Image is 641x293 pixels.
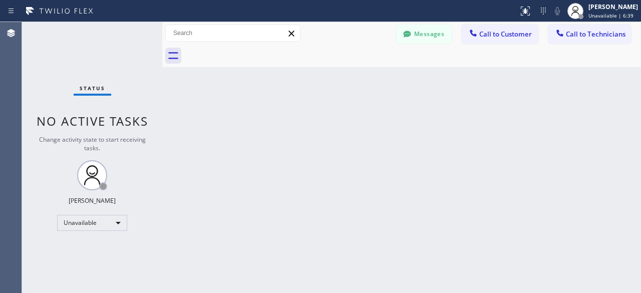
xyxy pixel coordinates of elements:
[566,30,625,39] span: Call to Technicians
[397,25,452,44] button: Messages
[479,30,532,39] span: Call to Customer
[548,25,631,44] button: Call to Technicians
[39,135,146,152] span: Change activity state to start receiving tasks.
[80,85,105,92] span: Status
[57,215,127,231] div: Unavailable
[69,196,116,205] div: [PERSON_NAME]
[550,4,564,18] button: Mute
[462,25,538,44] button: Call to Customer
[166,25,300,41] input: Search
[37,113,148,129] span: No active tasks
[588,12,633,19] span: Unavailable | 6:39
[588,3,638,11] div: [PERSON_NAME]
